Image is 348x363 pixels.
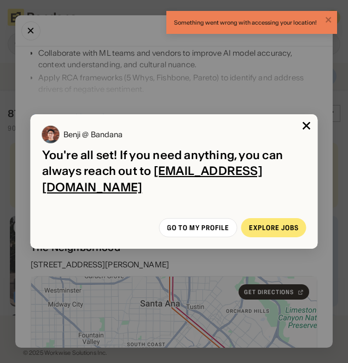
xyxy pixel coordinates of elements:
div: Benji @ Bandana [63,131,123,138]
div: You're all set! If you need anything, you can always reach out to [42,147,306,195]
div: Go to my profile [167,224,229,231]
button: close [325,15,333,26]
div: Something went wrong with accessing your location! [174,20,322,26]
a: [EMAIL_ADDRESS][DOMAIN_NAME] [42,163,263,194]
div: Explore jobs [249,224,299,231]
img: Benji @ Bandana [42,126,60,143]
